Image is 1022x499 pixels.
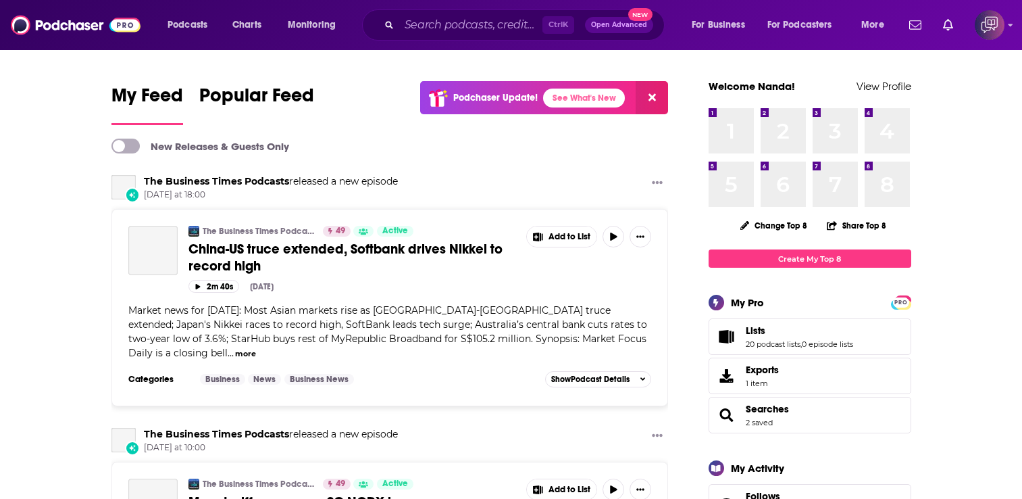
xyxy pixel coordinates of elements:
a: The Business Times Podcasts [203,226,314,237]
a: The Business Times Podcasts [111,175,136,199]
h3: released a new episode [144,175,398,188]
button: Open AdvancedNew [585,17,653,33]
a: Business [200,374,245,385]
h3: Categories [128,374,189,385]
span: Exports [746,364,779,376]
span: Searches [709,397,911,433]
button: Show More Button [630,226,651,247]
a: New Releases & Guests Only [111,139,289,153]
span: Ctrl K [542,16,574,34]
img: The Business Times Podcasts [188,226,199,237]
a: 2 saved [746,418,773,427]
button: open menu [158,14,225,36]
a: Active [377,226,413,237]
span: Active [382,477,408,491]
button: open menu [852,14,901,36]
a: Searches [746,403,789,415]
span: Add to List [548,485,590,495]
a: Welcome Nanda! [709,80,795,93]
span: Monitoring [288,16,336,34]
span: 49 [336,477,345,491]
button: Show profile menu [975,10,1004,40]
span: Open Advanced [591,22,647,28]
span: My Feed [111,84,183,115]
span: 49 [336,224,345,238]
a: China-US truce extended, Softbank drives Nikkei to record high [188,241,517,275]
div: New Episode [125,441,140,456]
span: 1 item [746,379,779,388]
span: Charts [232,16,261,34]
img: User Profile [975,10,1004,40]
div: My Pro [731,296,764,309]
a: See What's New [543,89,625,108]
span: Lists [709,318,911,355]
button: Show More Button [527,227,597,247]
button: ShowPodcast Details [545,371,652,387]
button: Show More Button [646,428,668,445]
span: Logged in as corioliscompany [975,10,1004,40]
a: Searches [713,406,740,425]
a: Business News [284,374,354,385]
span: Market news for [DATE]: Most Asian markets rise as [GEOGRAPHIC_DATA]-[GEOGRAPHIC_DATA] truce exte... [128,304,647,359]
a: The Business Times Podcasts [144,428,289,440]
a: 49 [323,479,351,490]
span: New [628,8,653,21]
a: China-US truce extended, Softbank drives Nikkei to record high [128,226,178,275]
div: Search podcasts, credits, & more... [375,9,678,41]
span: [DATE] at 18:00 [144,189,398,201]
a: View Profile [857,80,911,93]
a: The Business Times Podcasts [203,479,314,490]
h3: released a new episode [144,428,398,441]
span: Add to List [548,232,590,242]
span: Podcasts [168,16,207,34]
a: The Business Times Podcasts [111,428,136,452]
span: Show Podcast Details [551,375,630,384]
span: For Podcasters [767,16,832,34]
div: [DATE] [250,282,274,291]
a: Show notifications dropdown [938,14,959,37]
button: Share Top 8 [826,212,887,239]
span: Lists [746,325,765,337]
a: News [248,374,281,385]
img: Podchaser - Follow, Share and Rate Podcasts [11,12,140,38]
span: Exports [713,366,740,385]
a: My Feed [111,84,183,125]
button: more [235,348,256,360]
div: My Activity [731,462,784,475]
button: open menu [759,14,852,36]
a: Lists [746,325,853,337]
a: Popular Feed [199,84,314,125]
a: The Business Times Podcasts [144,175,289,187]
button: open menu [682,14,762,36]
span: , [800,339,802,349]
a: 0 episode lists [802,339,853,349]
a: Active [377,479,413,490]
span: ... [228,347,234,359]
a: Lists [713,327,740,346]
button: Change Top 8 [732,217,816,234]
p: Podchaser Update! [453,92,538,103]
a: Exports [709,358,911,394]
img: The Business Times Podcasts [188,479,199,490]
button: 2m 40s [188,280,239,293]
button: open menu [278,14,353,36]
span: Popular Feed [199,84,314,115]
a: 20 podcast lists [746,339,800,349]
a: PRO [893,297,909,307]
a: Charts [224,14,270,36]
div: New Episode [125,187,140,202]
span: For Business [692,16,745,34]
a: 49 [323,226,351,237]
span: More [861,16,884,34]
span: China-US truce extended, Softbank drives Nikkei to record high [188,241,503,275]
button: Show More Button [646,175,668,192]
span: [DATE] at 10:00 [144,442,398,454]
input: Search podcasts, credits, & more... [399,14,542,36]
a: Create My Top 8 [709,249,911,268]
span: Active [382,224,408,238]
